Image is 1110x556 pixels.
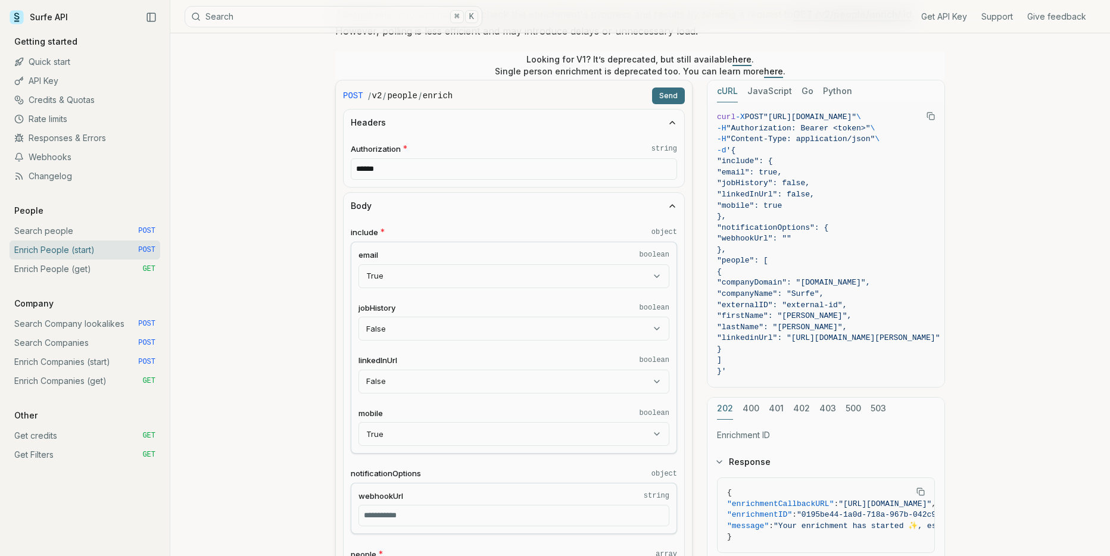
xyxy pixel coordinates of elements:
code: boolean [640,303,669,313]
a: Enrich People (get) GET [10,260,160,279]
button: Response [707,446,944,477]
span: \ [856,113,861,121]
span: "Authorization: Bearer <token>" [727,124,871,133]
code: boolean [640,250,669,260]
span: POST [745,113,763,121]
button: 202 [717,398,733,420]
span: GET [142,264,155,274]
span: "linkedInUrl": false, [717,190,815,199]
a: Search people POST [10,221,160,240]
span: "lastName": "[PERSON_NAME]", [717,323,847,332]
span: \ [875,135,880,143]
span: "enrichmentID" [727,510,792,519]
button: cURL [717,80,738,102]
a: Quick start [10,52,160,71]
a: Surfe API [10,8,68,26]
p: Other [10,410,42,421]
span: }' [717,367,727,376]
span: -X [735,113,745,121]
a: Enrich People (start) POST [10,240,160,260]
span: linkedInUrl [358,355,397,366]
span: GET [142,450,155,460]
code: object [651,227,677,237]
span: POST [138,338,155,348]
a: Enrich Companies (start) POST [10,352,160,371]
button: Copy Text [922,107,940,125]
span: ] [717,355,722,364]
span: jobHistory [358,302,395,314]
span: { [727,488,732,497]
span: "email": true, [717,168,782,177]
a: here [732,54,752,64]
a: Webhooks [10,148,160,167]
a: Give feedback [1027,11,1086,23]
span: / [419,90,422,102]
a: Rate limits [10,110,160,129]
span: -H [717,135,727,143]
span: }, [717,245,727,254]
span: "webhookUrl": "" [717,234,791,243]
button: Headers [344,110,684,136]
code: string [644,491,669,501]
p: People [10,205,48,217]
span: "enrichmentCallbackURL" [727,499,834,508]
span: { [717,267,722,276]
button: Collapse Sidebar [142,8,160,26]
kbd: ⌘ [450,10,463,23]
span: email [358,249,378,261]
span: } [717,345,722,354]
span: "include": { [717,157,773,165]
span: \ [870,124,875,133]
button: 403 [819,398,836,420]
a: Get credits GET [10,426,160,445]
p: Company [10,298,58,310]
code: string [651,144,677,154]
span: , [931,499,936,508]
span: : [834,499,838,508]
span: "notificationOptions": { [717,223,828,232]
span: "people": [ [717,256,768,265]
p: Enrichment ID [717,429,935,441]
span: "Your enrichment has started ✨, estimated time: 2 seconds." [774,521,1052,530]
span: POST [138,357,155,367]
a: Get API Key [921,11,967,23]
code: enrich [423,90,453,102]
span: "[URL][DOMAIN_NAME]" [763,113,856,121]
code: boolean [640,408,669,418]
span: POST [138,245,155,255]
button: 401 [769,398,784,420]
span: : [792,510,797,519]
span: "externalID": "external-id", [717,301,847,310]
span: POST [138,226,155,236]
span: "0195be44-1a0d-718a-967b-042c9d17ffd7" [797,510,973,519]
span: "Content-Type: application/json" [727,135,875,143]
span: GET [142,431,155,441]
button: Body [344,193,684,219]
a: Search Companies POST [10,333,160,352]
button: Search⌘K [185,6,482,27]
span: notificationOptions [351,468,421,479]
a: here [764,66,783,76]
button: Send [652,88,685,104]
code: boolean [640,355,669,365]
span: -d [717,146,727,155]
span: "linkedinUrl": "[URL][DOMAIN_NAME][PERSON_NAME]" [717,333,940,342]
button: Python [823,80,852,102]
code: v2 [372,90,382,102]
kbd: K [465,10,478,23]
a: Get Filters GET [10,445,160,464]
p: Getting started [10,36,82,48]
span: "jobHistory": false, [717,179,810,188]
code: people [387,90,417,102]
span: '{ [727,146,736,155]
a: Support [981,11,1013,23]
button: 500 [846,398,861,420]
span: "firstName": "[PERSON_NAME]", [717,311,852,320]
p: Looking for V1? It’s deprecated, but still available . Single person enrichment is deprecated too... [495,54,785,77]
a: Credits & Quotas [10,90,160,110]
span: POST [138,319,155,329]
a: Enrich Companies (get) GET [10,371,160,391]
code: object [651,469,677,479]
button: 400 [743,398,759,420]
span: "message" [727,521,769,530]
